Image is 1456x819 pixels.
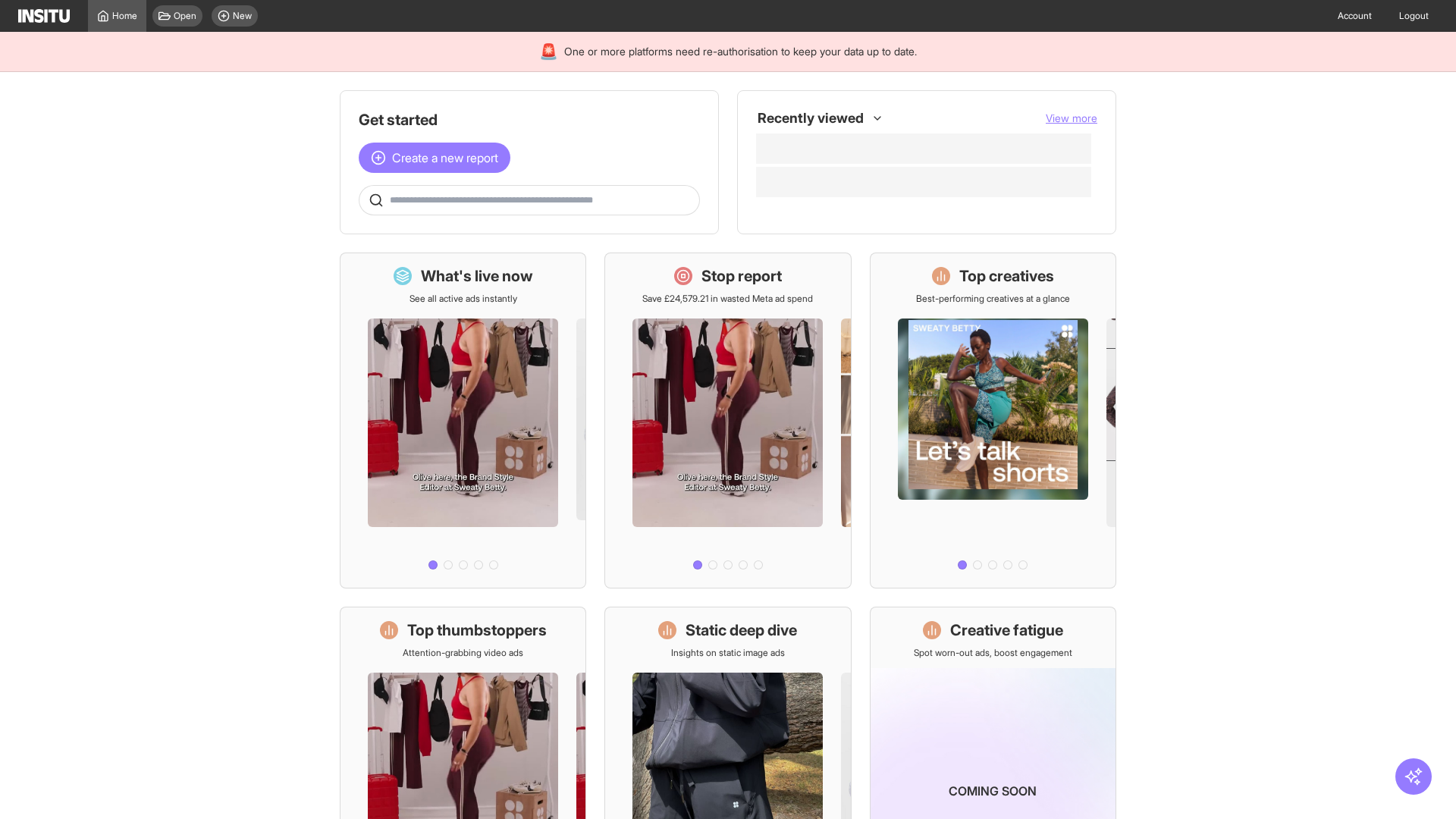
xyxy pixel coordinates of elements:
[539,41,558,62] div: 🚨
[870,253,1116,588] a: Top creativesBest-performing creatives at a glance
[1046,111,1097,124] span: View more
[564,44,917,59] span: One or more platforms need re-authorisation to keep your data up to date.
[1046,111,1097,126] button: View more
[642,293,813,305] p: Save £24,579.21 in wasted Meta ad spend
[686,620,797,641] h1: Static deep dive
[671,647,785,659] p: Insights on static image ads
[233,10,252,22] span: New
[403,647,523,659] p: Attention-grabbing video ads
[421,265,533,287] h1: What's live now
[340,253,586,588] a: What's live nowSee all active ads instantly
[359,143,510,173] button: Create a new report
[392,149,498,167] span: Create a new report
[959,265,1054,287] h1: Top creatives
[359,109,700,130] h1: Get started
[112,10,137,22] span: Home
[701,265,782,287] h1: Stop report
[409,293,517,305] p: See all active ads instantly
[604,253,851,588] a: Stop reportSave £24,579.21 in wasted Meta ad spend
[916,293,1070,305] p: Best-performing creatives at a glance
[174,10,196,22] span: Open
[407,620,547,641] h1: Top thumbstoppers
[18,9,70,23] img: Logo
